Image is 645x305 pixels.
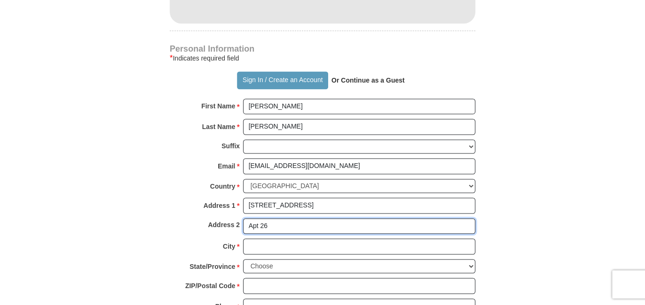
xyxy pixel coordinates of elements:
strong: First Name [201,99,235,113]
strong: Suffix [221,139,240,152]
strong: Last Name [202,120,236,133]
strong: Address 2 [208,218,240,231]
strong: City [223,240,235,253]
h4: Personal Information [170,45,475,53]
strong: State/Province [189,260,235,273]
strong: ZIP/Postal Code [185,279,236,292]
strong: Or Continue as a Guest [331,76,405,84]
strong: Address 1 [204,199,236,212]
button: Sign In / Create an Account [237,71,328,89]
strong: Country [210,180,236,193]
strong: Email [218,160,235,173]
div: Indicates required field [170,53,475,64]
